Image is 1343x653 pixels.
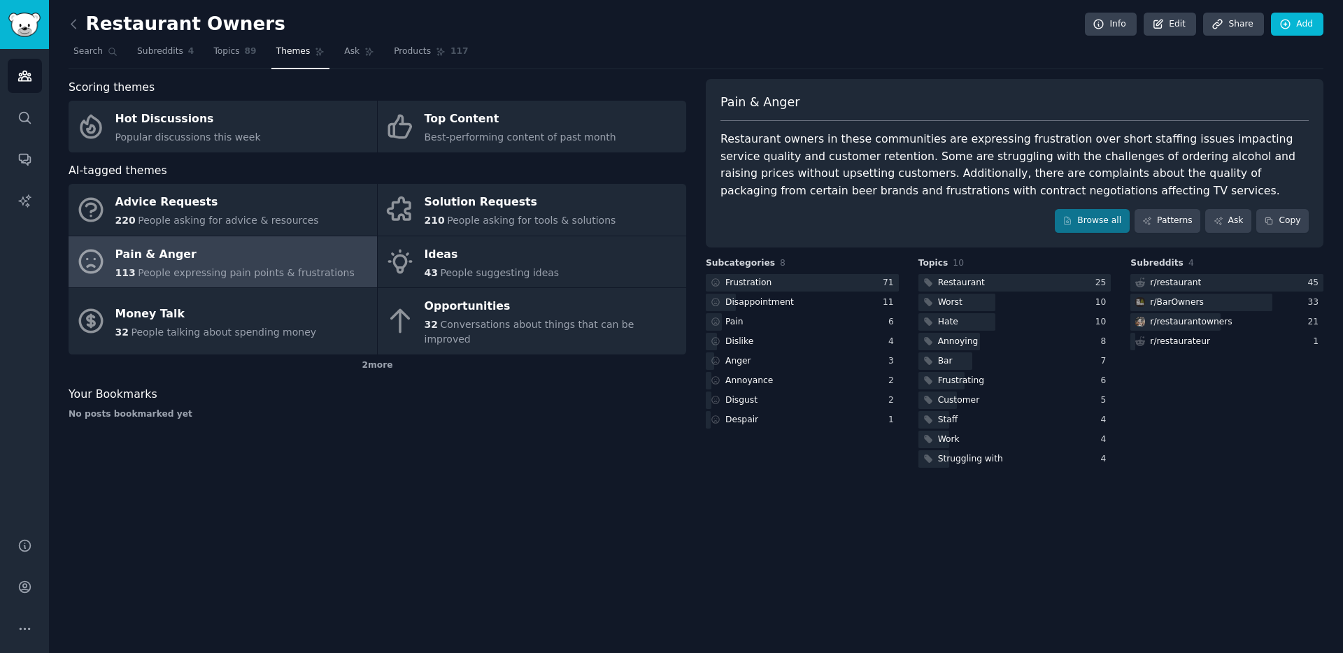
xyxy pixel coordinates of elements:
a: Dislike4 [706,333,899,350]
span: Best-performing content of past month [425,131,616,143]
a: Money Talk32People talking about spending money [69,288,377,354]
a: Solution Requests210People asking for tools & solutions [378,184,686,236]
div: 2 more [69,354,686,377]
span: 117 [450,45,469,58]
span: Topics [918,257,948,270]
div: No posts bookmarked yet [69,408,686,421]
div: Annoying [938,336,979,348]
div: Ideas [425,243,560,266]
span: 32 [115,326,129,338]
h2: Restaurant Owners [69,13,285,36]
span: People asking for advice & resources [138,215,318,226]
div: 1 [888,414,899,426]
div: Frustration [725,277,772,289]
img: restaurantowners [1135,317,1145,326]
div: Frustrating [938,375,984,387]
a: Search [69,41,122,69]
a: Edit [1144,13,1196,36]
a: Products117 [389,41,473,69]
a: Despair1 [706,411,899,429]
div: 8 [1101,336,1111,348]
span: Subreddits [137,45,183,58]
div: Hate [938,316,958,329]
span: Subreddits [1130,257,1184,270]
span: Your Bookmarks [69,386,157,403]
div: Struggling with [938,453,1003,466]
a: Themes [271,41,330,69]
a: Annoyance2 [706,372,899,389]
a: Info [1085,13,1137,36]
div: 2 [888,375,899,387]
div: 1 [1313,336,1323,348]
div: 6 [1101,375,1111,387]
div: 45 [1307,277,1323,289]
div: Customer [938,394,980,407]
span: Products [394,45,431,58]
a: BarOwnersr/BarOwners33 [1130,294,1323,311]
div: Anger [725,355,751,368]
a: Pain & Anger113People expressing pain points & frustrations [69,236,377,288]
div: 11 [883,296,899,309]
span: Topics [213,45,239,58]
a: Bar7 [918,352,1111,370]
div: Restaurant [938,277,985,289]
div: Disgust [725,394,758,407]
a: Advice Requests220People asking for advice & resources [69,184,377,236]
a: Customer5 [918,392,1111,409]
div: r/ restaurantowners [1150,316,1232,329]
a: Topics89 [208,41,261,69]
span: 113 [115,267,136,278]
span: Subcategories [706,257,775,270]
div: Pain & Anger [115,243,355,266]
div: Pain [725,316,744,329]
a: Frustrating6 [918,372,1111,389]
a: Hate10 [918,313,1111,331]
a: Ask [1205,209,1251,233]
div: Solution Requests [425,192,616,214]
span: People talking about spending money [131,326,316,338]
span: Pain & Anger [720,94,800,111]
a: Opportunities32Conversations about things that can be improved [378,288,686,354]
div: 25 [1095,277,1111,289]
div: Hot Discussions [115,108,261,131]
a: Disappointment11 [706,294,899,311]
a: Pain6 [706,313,899,331]
div: Money Talk [115,303,317,325]
div: 21 [1307,316,1323,329]
div: Opportunities [425,296,679,318]
a: Ideas43People suggesting ideas [378,236,686,288]
img: BarOwners [1135,297,1145,307]
span: 89 [245,45,257,58]
div: 71 [883,277,899,289]
a: r/restaurateur1 [1130,333,1323,350]
div: r/ restaurant [1150,277,1201,289]
div: Staff [938,414,958,426]
span: 4 [1188,258,1194,268]
span: Conversations about things that can be improved [425,319,634,345]
a: Worst10 [918,294,1111,311]
a: Top ContentBest-performing content of past month [378,101,686,152]
span: People expressing pain points & frustrations [138,267,355,278]
span: AI-tagged themes [69,162,167,180]
span: 10 [953,258,964,268]
div: 10 [1095,316,1111,329]
div: Bar [938,355,953,368]
a: Browse all [1055,209,1130,233]
a: Subreddits4 [132,41,199,69]
div: Worst [938,296,962,309]
div: Advice Requests [115,192,319,214]
div: 4 [1101,453,1111,466]
span: 4 [188,45,194,58]
span: 8 [780,258,786,268]
span: Ask [344,45,360,58]
div: 4 [888,336,899,348]
div: Disappointment [725,296,794,309]
a: Share [1203,13,1263,36]
div: Work [938,433,960,446]
a: restaurantownersr/restaurantowners21 [1130,313,1323,331]
a: r/restaurant45 [1130,274,1323,292]
div: 5 [1101,394,1111,407]
span: People suggesting ideas [440,267,559,278]
div: 6 [888,316,899,329]
a: Disgust2 [706,392,899,409]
